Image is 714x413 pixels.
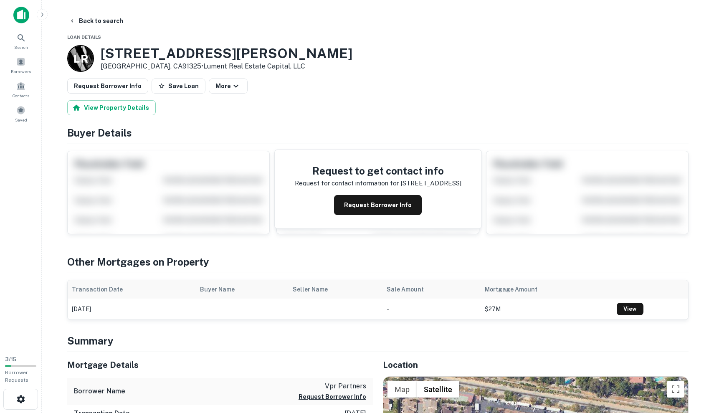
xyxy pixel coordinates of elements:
button: More [209,79,248,94]
a: Search [3,30,39,52]
p: L R [73,51,88,67]
a: Borrowers [3,54,39,76]
th: Buyer Name [196,280,289,299]
td: [DATE] [68,299,196,319]
h4: Other Mortgages on Property [67,254,689,269]
span: Borrower Requests [5,370,28,383]
button: Back to search [66,13,127,28]
td: - [382,299,481,319]
th: Sale Amount [382,280,481,299]
td: $27M [481,299,612,319]
button: Show satellite imagery [417,381,459,398]
button: Toggle fullscreen view [667,381,684,398]
h3: [STREET_ADDRESS][PERSON_NAME] [101,46,352,61]
h4: Summary [67,333,689,348]
p: [STREET_ADDRESS] [400,178,461,188]
p: vpr partners [299,381,366,391]
h5: Location [383,359,689,371]
th: Mortgage Amount [481,280,612,299]
span: Borrowers [11,68,31,75]
button: Show street map [387,381,417,398]
a: Saved [3,102,39,125]
iframe: Chat Widget [672,346,714,386]
button: View Property Details [67,100,156,115]
h5: Mortgage Details [67,359,373,371]
th: Seller Name [289,280,382,299]
button: Save Loan [152,79,205,94]
span: Contacts [13,92,29,99]
span: Search [14,44,28,51]
img: capitalize-icon.png [13,7,29,23]
h4: Buyer Details [67,125,689,140]
p: Request for contact information for [295,178,399,188]
h6: Borrower Name [74,386,125,396]
span: Saved [15,117,27,123]
h4: Request to get contact info [295,163,461,178]
a: View [617,303,643,315]
button: Request Borrower Info [299,392,366,402]
span: Loan Details [67,35,101,40]
button: Request Borrower Info [334,195,422,215]
a: Contacts [3,78,39,101]
a: Lument Real Estate Capital, LLC [203,62,305,70]
span: 3 / 15 [5,356,16,362]
th: Transaction Date [68,280,196,299]
p: [GEOGRAPHIC_DATA], CA91325 • [101,61,352,71]
a: L R [67,45,94,72]
button: Request Borrower Info [67,79,148,94]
